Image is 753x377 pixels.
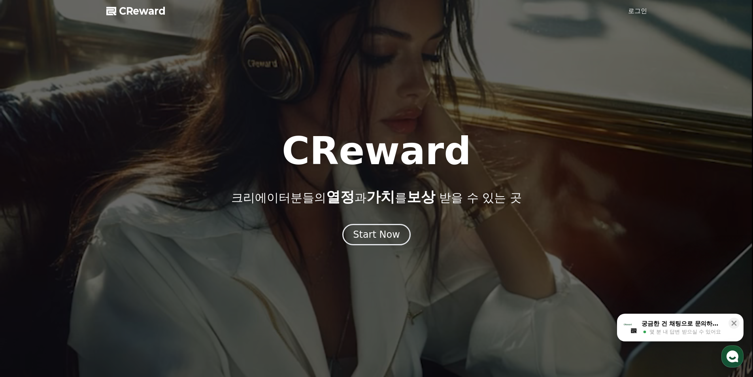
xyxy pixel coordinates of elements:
[342,224,411,245] button: Start Now
[366,189,395,205] span: 가치
[231,189,521,205] p: 크리에이터분들의 과 를 받을 수 있는 곳
[106,5,166,17] a: CReward
[326,189,355,205] span: 열정
[353,228,400,241] div: Start Now
[119,5,166,17] span: CReward
[342,232,411,239] a: Start Now
[628,6,647,16] a: 로그인
[282,132,471,170] h1: CReward
[407,189,435,205] span: 보상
